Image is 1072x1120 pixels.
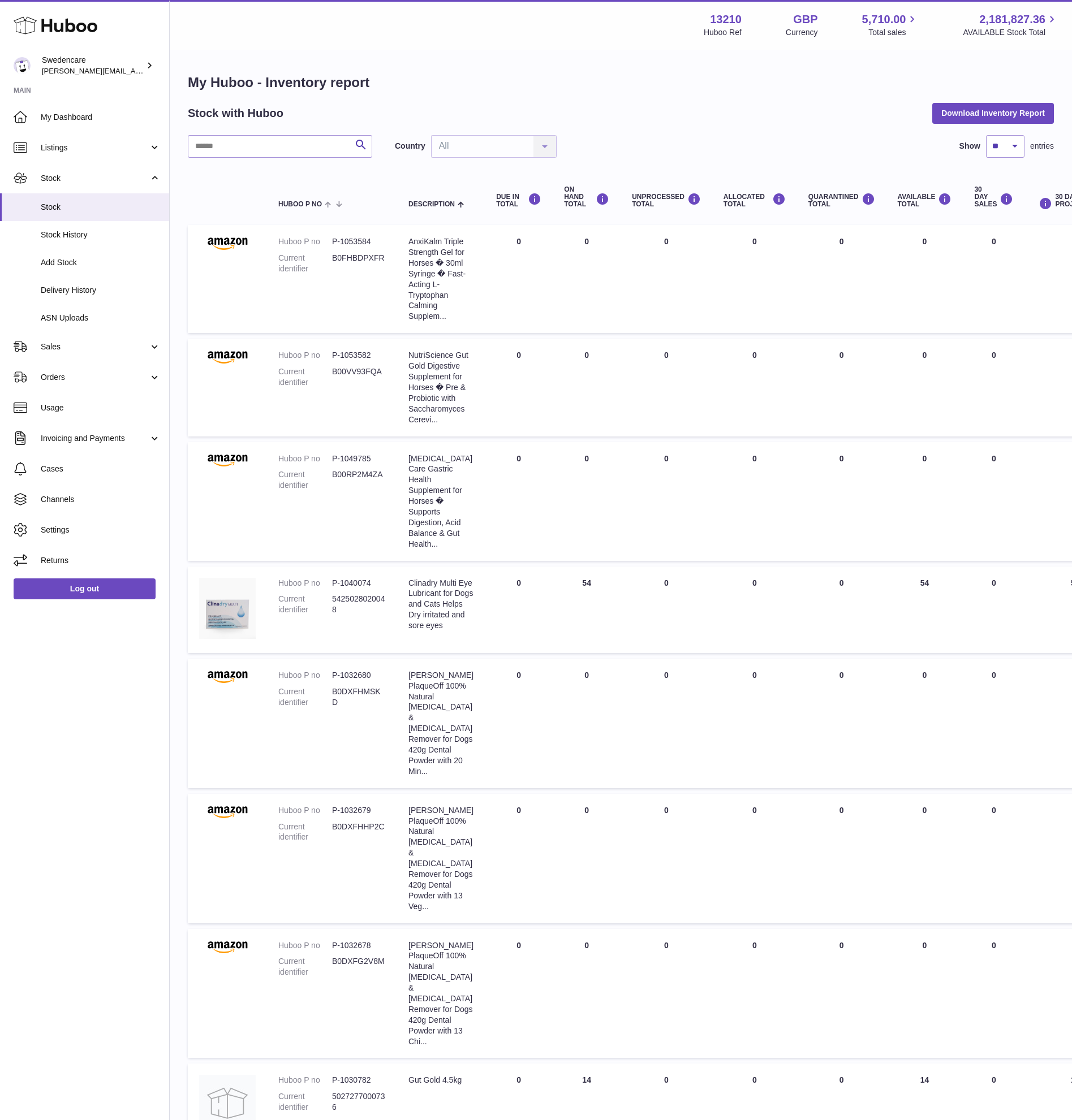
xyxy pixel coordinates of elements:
[188,106,283,121] h2: Stock with Huboo
[886,339,963,436] td: 0
[963,567,1024,653] td: 0
[332,1091,386,1113] dd: 5027277000736
[332,366,386,388] dd: B00VV93FQA
[278,201,322,208] span: Huboo P no
[278,366,332,388] dt: Current identifier
[862,12,906,27] span: 5,710.00
[42,55,144,76] div: Swedencare
[963,12,1058,38] a: 2,181,827.36 AVAILABLE Stock Total
[704,27,742,38] div: Huboo Ref
[963,27,1058,38] span: AVAILABLE Stock Total
[14,57,31,74] img: daniel.corbridge@swedencare.co.uk
[278,805,332,816] dt: Huboo P no
[278,594,332,615] dt: Current identifier
[974,186,1013,209] div: 30 DAY SALES
[278,670,332,681] dt: Huboo P no
[886,659,963,788] td: 0
[199,670,256,684] img: product image
[199,578,256,639] img: product image
[199,940,256,954] img: product image
[395,141,425,152] label: Country
[199,805,256,819] img: product image
[621,794,712,923] td: 0
[621,442,712,561] td: 0
[41,285,161,296] span: Delivery History
[485,339,553,436] td: 0
[963,442,1024,561] td: 0
[188,73,1054,92] h1: My Huboo - Inventory report
[485,659,553,788] td: 0
[786,27,818,38] div: Currency
[278,350,332,361] dt: Huboo P no
[712,442,797,561] td: 0
[886,225,963,333] td: 0
[553,567,621,653] td: 54
[408,350,473,425] div: NutriScience Gut Gold Digestive Supplement for Horses � Pre & Probiotic with Saccharomyces Cerevi...
[621,567,712,653] td: 0
[41,372,149,383] span: Orders
[332,1075,386,1086] dd: P-1030782
[278,686,332,708] dt: Current identifier
[332,453,386,464] dd: P-1049785
[839,454,844,463] span: 0
[278,1091,332,1113] dt: Current identifier
[979,12,1045,27] span: 2,181,827.36
[839,1075,844,1084] span: 0
[332,594,386,615] dd: 5425028020048
[199,453,256,467] img: product image
[278,253,332,274] dt: Current identifier
[1030,141,1054,152] span: entries
[553,225,621,333] td: 0
[553,794,621,923] td: 0
[963,659,1024,788] td: 0
[485,225,553,333] td: 0
[41,341,149,352] span: Sales
[963,794,1024,923] td: 0
[712,567,797,653] td: 0
[408,670,473,777] div: [PERSON_NAME] PlaqueOff 100% Natural [MEDICAL_DATA] & [MEDICAL_DATA] Remover for Dogs 420g Dental...
[963,225,1024,333] td: 0
[712,929,797,1058] td: 0
[621,659,712,788] td: 0
[332,578,386,589] dd: P-1040074
[886,794,963,923] td: 0
[42,66,287,75] span: [PERSON_NAME][EMAIL_ADDRESS][PERSON_NAME][DOMAIN_NAME]
[332,350,386,361] dd: P-1053582
[632,193,701,208] div: UNPROCESSED Total
[408,578,473,631] div: Clinadry Multi Eye Lubricant for Dogs and Cats Helps Dry irritated and sore eyes
[41,202,161,213] span: Stock
[621,929,712,1058] td: 0
[41,464,161,474] span: Cases
[278,578,332,589] dt: Huboo P no
[41,142,149,153] span: Listings
[724,193,786,208] div: ALLOCATED Total
[496,193,541,208] div: DUE IN TOTAL
[278,821,332,843] dt: Current identifier
[278,453,332,464] dt: Huboo P no
[41,230,161,240] span: Stock History
[41,313,161,323] span: ASN Uploads
[963,929,1024,1058] td: 0
[485,567,553,653] td: 0
[278,956,332,978] dt: Current identifier
[839,237,844,246] span: 0
[553,929,621,1058] td: 0
[839,671,844,680] span: 0
[278,940,332,951] dt: Huboo P no
[712,225,797,333] td: 0
[332,686,386,708] dd: B0DXFHMSKD
[408,201,455,208] span: Description
[886,442,963,561] td: 0
[332,236,386,247] dd: P-1053584
[332,821,386,843] dd: B0DXFHHP2C
[199,350,256,364] img: product image
[710,12,742,27] strong: 13210
[41,555,161,566] span: Returns
[963,339,1024,436] td: 0
[408,453,473,550] div: [MEDICAL_DATA] Care Gastric Health Supplement for Horses � Supports Digestion, Acid Balance & Gut...
[886,929,963,1058] td: 0
[408,940,473,1047] div: [PERSON_NAME] PlaqueOff 100% Natural [MEDICAL_DATA] & [MEDICAL_DATA] Remover for Dogs 420g Dental...
[839,806,844,815] span: 0
[808,193,875,208] div: QUARANTINED Total
[14,578,156,599] a: Log out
